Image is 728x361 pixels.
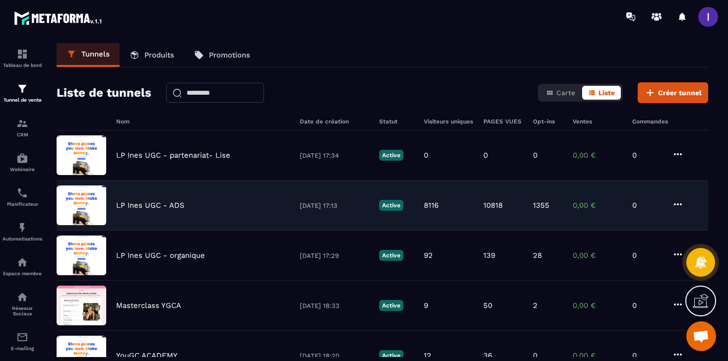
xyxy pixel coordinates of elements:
p: Tunnels [81,50,110,59]
p: 12 [424,351,431,360]
p: 0 [632,301,662,310]
p: 2 [533,301,537,310]
p: 0,00 € [573,301,622,310]
h6: Opt-ins [533,118,563,125]
img: automations [16,152,28,164]
p: [DATE] 17:13 [300,202,369,209]
p: 0 [533,351,537,360]
img: image [57,185,106,225]
img: image [57,135,106,175]
h6: Statut [379,118,414,125]
p: 0,00 € [573,351,622,360]
button: Carte [540,86,581,100]
a: Tunnels [57,43,120,67]
p: Active [379,350,403,361]
p: Réseaux Sociaux [2,305,42,316]
p: Produits [144,51,174,60]
img: image [57,286,106,325]
img: image [57,236,106,275]
p: [DATE] 18:33 [300,302,369,309]
h6: Visiteurs uniques [424,118,473,125]
p: 0 [533,151,537,160]
img: logo [14,9,103,27]
p: Planificateur [2,201,42,207]
p: 1355 [533,201,549,210]
p: 36 [483,351,492,360]
p: 0,00 € [573,201,622,210]
p: 0 [632,151,662,160]
h6: Date de création [300,118,369,125]
a: emailemailE-mailing [2,324,42,359]
p: Active [379,250,403,261]
p: Automatisations [2,236,42,241]
p: 50 [483,301,492,310]
img: automations [16,256,28,268]
a: schedulerschedulerPlanificateur [2,180,42,214]
p: [DATE] 17:29 [300,252,369,259]
p: 8116 [424,201,439,210]
p: [DATE] 17:34 [300,152,369,159]
p: YouGC ACADEMY [116,351,178,360]
h6: Nom [116,118,290,125]
p: [DATE] 18:20 [300,352,369,360]
p: Webinaire [2,167,42,172]
p: 0 [424,151,428,160]
img: formation [16,118,28,129]
p: 92 [424,251,433,260]
p: Tunnel de vente [2,97,42,103]
h6: PAGES VUES [483,118,523,125]
a: formationformationTunnel de vente [2,75,42,110]
a: Promotions [184,43,260,67]
p: Active [379,300,403,311]
h6: Ventes [573,118,622,125]
span: Liste [598,89,615,97]
p: Active [379,200,403,211]
img: email [16,331,28,343]
p: Espace membre [2,271,42,276]
p: 28 [533,251,542,260]
p: 0 [632,351,662,360]
h6: Commandes [632,118,668,125]
p: Active [379,150,403,161]
a: Ouvrir le chat [686,321,716,351]
img: scheduler [16,187,28,199]
img: social-network [16,291,28,303]
span: Carte [556,89,575,97]
p: 9 [424,301,428,310]
button: Liste [582,86,621,100]
p: 139 [483,251,495,260]
p: 0,00 € [573,151,622,160]
p: 0,00 € [573,251,622,260]
a: formationformationTableau de bord [2,41,42,75]
a: social-networksocial-networkRéseaux Sociaux [2,284,42,324]
a: automationsautomationsWebinaire [2,145,42,180]
p: LP Ines UGC - ADS [116,201,185,210]
p: CRM [2,132,42,137]
p: 0 [632,201,662,210]
a: Produits [120,43,184,67]
p: Masterclass YGCA [116,301,181,310]
p: E-mailing [2,346,42,351]
h2: Liste de tunnels [57,83,151,103]
span: Créer tunnel [658,88,702,98]
button: Créer tunnel [638,82,708,103]
p: 10818 [483,201,503,210]
a: automationsautomationsEspace membre [2,249,42,284]
img: automations [16,222,28,234]
a: automationsautomationsAutomatisations [2,214,42,249]
a: formationformationCRM [2,110,42,145]
p: LP Ines UGC - organique [116,251,205,260]
p: 0 [632,251,662,260]
p: Promotions [209,51,250,60]
p: 0 [483,151,488,160]
img: formation [16,83,28,95]
p: LP Ines UGC - partenariat- Lise [116,151,230,160]
img: formation [16,48,28,60]
p: Tableau de bord [2,62,42,68]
